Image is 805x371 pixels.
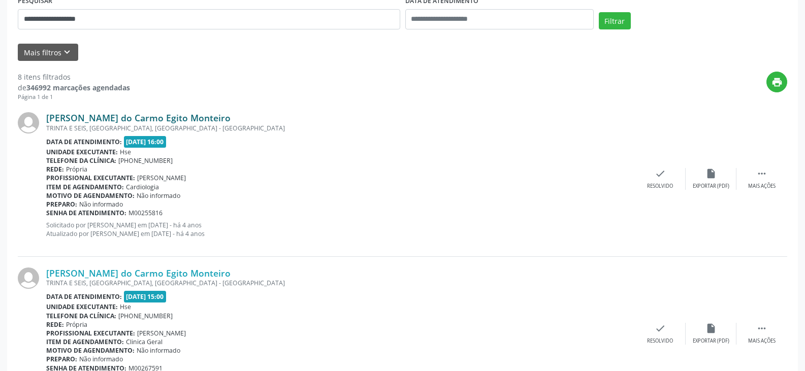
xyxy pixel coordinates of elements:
[46,200,77,209] b: Preparo:
[46,165,64,174] b: Rede:
[128,209,163,217] span: M00255816
[120,148,131,156] span: Hse
[46,183,124,191] b: Item de agendamento:
[66,165,87,174] span: Própria
[756,168,767,179] i: 
[748,183,776,190] div: Mais ações
[120,302,131,311] span: Hse
[124,291,167,302] span: [DATE] 15:00
[766,72,787,92] button: print
[705,168,717,179] i: insert_drive_file
[46,346,135,355] b: Motivo de agendamento:
[18,112,39,133] img: img
[46,292,122,301] b: Data de atendimento:
[118,312,173,320] span: [PHONE_NUMBER]
[18,267,39,289] img: img
[26,83,130,92] strong: 346992 marcações agendadas
[46,320,64,329] b: Rede:
[655,323,666,334] i: check
[61,47,73,58] i: keyboard_arrow_down
[126,338,163,346] span: Clinica Geral
[748,338,776,345] div: Mais ações
[79,355,123,363] span: Não informado
[771,77,783,88] i: print
[18,72,130,82] div: 8 itens filtrados
[137,329,186,338] span: [PERSON_NAME]
[46,338,124,346] b: Item de agendamento:
[126,183,159,191] span: Cardiologia
[66,320,87,329] span: Própria
[137,191,180,200] span: Não informado
[46,279,635,287] div: TRINTA E SEIS, [GEOGRAPHIC_DATA], [GEOGRAPHIC_DATA] - [GEOGRAPHIC_DATA]
[655,168,666,179] i: check
[693,338,729,345] div: Exportar (PDF)
[46,174,135,182] b: Profissional executante:
[46,138,122,146] b: Data de atendimento:
[599,12,631,29] button: Filtrar
[46,355,77,363] b: Preparo:
[137,346,180,355] span: Não informado
[46,112,231,123] a: [PERSON_NAME] do Carmo Egito Monteiro
[647,338,673,345] div: Resolvido
[118,156,173,165] span: [PHONE_NUMBER]
[756,323,767,334] i: 
[46,302,118,311] b: Unidade executante:
[124,136,167,148] span: [DATE] 16:00
[137,174,186,182] span: [PERSON_NAME]
[46,124,635,132] div: TRINTA E SEIS, [GEOGRAPHIC_DATA], [GEOGRAPHIC_DATA] - [GEOGRAPHIC_DATA]
[79,200,123,209] span: Não informado
[18,82,130,93] div: de
[46,191,135,200] b: Motivo de agendamento:
[647,183,673,190] div: Resolvido
[46,312,116,320] b: Telefone da clínica:
[46,148,118,156] b: Unidade executante:
[18,44,78,61] button: Mais filtroskeyboard_arrow_down
[705,323,717,334] i: insert_drive_file
[46,267,231,279] a: [PERSON_NAME] do Carmo Egito Monteiro
[693,183,729,190] div: Exportar (PDF)
[46,209,126,217] b: Senha de atendimento:
[46,329,135,338] b: Profissional executante:
[46,221,635,238] p: Solicitado por [PERSON_NAME] em [DATE] - há 4 anos Atualizado por [PERSON_NAME] em [DATE] - há 4 ...
[46,156,116,165] b: Telefone da clínica:
[18,93,130,102] div: Página 1 de 1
